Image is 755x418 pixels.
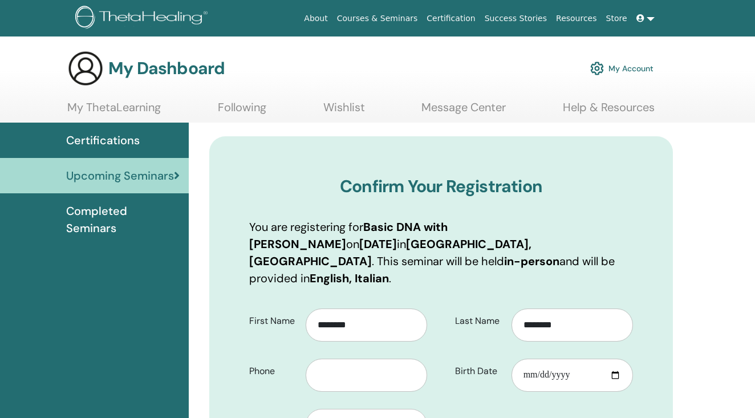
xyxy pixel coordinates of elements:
a: Success Stories [480,8,551,29]
h3: My Dashboard [108,58,225,79]
h3: Confirm Your Registration [249,176,633,197]
span: Upcoming Seminars [66,167,174,184]
label: Phone [241,360,306,382]
span: Completed Seminars [66,202,180,237]
a: Following [218,100,266,123]
a: Certification [422,8,480,29]
p: You are registering for on in . This seminar will be held and will be provided in . [249,218,633,287]
span: Certifications [66,132,140,149]
b: English, Italian [310,271,389,286]
label: Birth Date [446,360,512,382]
a: About [299,8,332,29]
b: in-person [504,254,559,269]
a: Courses & Seminars [332,8,423,29]
label: Last Name [446,310,512,332]
b: [DATE] [359,237,397,251]
img: cog.svg [590,59,604,78]
a: Message Center [421,100,506,123]
img: generic-user-icon.jpg [67,50,104,87]
a: Resources [551,8,602,29]
a: My ThetaLearning [67,100,161,123]
label: First Name [241,310,306,332]
a: Help & Resources [563,100,655,123]
a: Store [602,8,632,29]
a: My Account [590,56,653,81]
a: Wishlist [323,100,365,123]
img: logo.png [75,6,212,31]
